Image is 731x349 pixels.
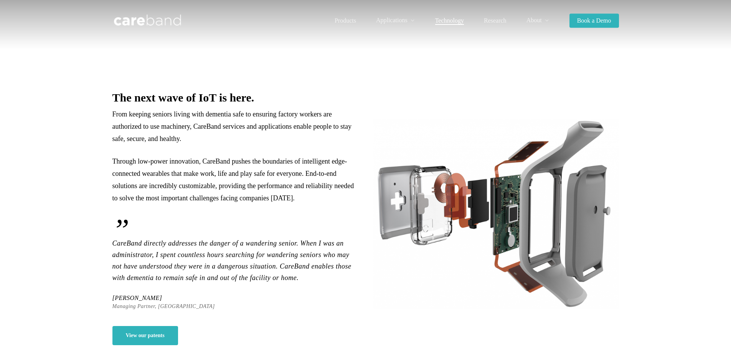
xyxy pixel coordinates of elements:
[335,17,356,24] span: Products
[435,17,464,24] span: Technology
[376,17,415,24] a: Applications
[126,332,165,339] span: View our patents
[112,302,215,311] span: Managing Partner, [GEOGRAPHIC_DATA]
[112,215,358,245] span: ”
[526,17,542,23] span: About
[112,157,354,202] span: Through low-power innovation, CareBand pushes the boundaries of intelligent edge-connected wearab...
[376,17,408,23] span: Applications
[484,18,507,24] a: Research
[112,294,215,302] span: [PERSON_NAME]
[569,18,619,24] a: Book a Demo
[484,17,507,24] span: Research
[435,18,464,24] a: Technology
[526,17,549,24] a: About
[577,17,611,24] span: Book a Demo
[112,110,352,143] span: From keeping seniors living with dementia safe to ensuring factory workers are authorized to use ...
[112,215,358,294] p: CareBand directly addresses the danger of a wandering senior. When I was an administrator, I spen...
[335,18,356,24] a: Products
[112,326,178,345] a: View our patents
[112,91,254,104] b: The next wave of IoT is here.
